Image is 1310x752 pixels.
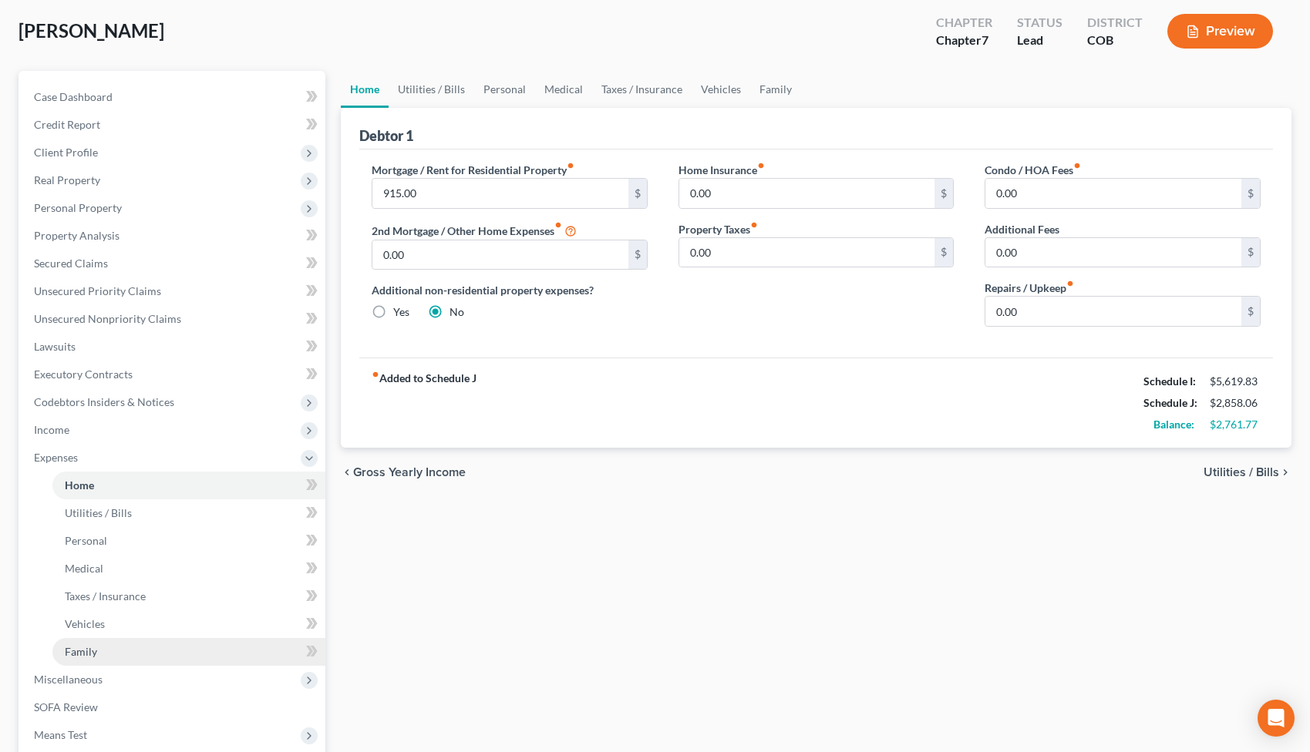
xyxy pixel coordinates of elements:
label: Yes [393,304,409,320]
i: fiber_manual_record [567,162,574,170]
a: Taxes / Insurance [592,71,692,108]
label: Mortgage / Rent for Residential Property [372,162,574,178]
a: Family [750,71,801,108]
span: Unsecured Priority Claims [34,284,161,297]
strong: Schedule I: [1143,374,1196,388]
a: Medical [535,71,592,108]
span: Real Property [34,173,100,186]
a: Secured Claims [22,250,325,277]
span: [PERSON_NAME] [19,19,164,42]
div: $2,761.77 [1210,417,1261,432]
a: Lawsuits [22,333,325,361]
span: Property Analysis [34,229,120,242]
div: COB [1087,32,1143,49]
i: fiber_manual_record [1066,280,1074,287]
a: Case Dashboard [22,83,325,111]
span: SOFA Review [34,700,98,713]
i: fiber_manual_record [372,371,379,378]
span: Utilities / Bills [1204,466,1279,478]
a: Utilities / Bills [52,499,325,527]
strong: Balance: [1153,418,1194,431]
label: Repairs / Upkeep [985,280,1074,296]
input: -- [372,240,628,270]
i: fiber_manual_record [750,221,758,229]
span: Medical [65,562,103,575]
div: $ [935,179,953,208]
span: Unsecured Nonpriority Claims [34,312,181,325]
a: Utilities / Bills [389,71,474,108]
div: $ [1241,238,1260,267]
div: $ [1241,297,1260,326]
a: SOFA Review [22,693,325,721]
span: Personal [65,534,107,547]
input: -- [372,179,628,208]
a: Personal [474,71,535,108]
div: Chapter [936,32,992,49]
div: $ [628,179,647,208]
label: Additional Fees [985,221,1059,237]
a: Home [52,472,325,499]
label: Property Taxes [679,221,758,237]
a: Unsecured Priority Claims [22,277,325,305]
strong: Added to Schedule J [372,371,477,435]
a: Medical [52,555,325,582]
label: No [450,304,464,320]
span: Lawsuits [34,340,76,353]
a: Taxes / Insurance [52,582,325,610]
div: Chapter [936,14,992,32]
a: Credit Report [22,111,325,139]
i: fiber_manual_record [1073,162,1081,170]
div: Debtor 1 [359,126,413,145]
input: -- [679,179,935,208]
a: Vehicles [692,71,750,108]
strong: Schedule J: [1143,396,1197,409]
span: Income [34,423,69,436]
a: Executory Contracts [22,361,325,388]
a: Personal [52,527,325,555]
input: -- [679,238,935,267]
label: Home Insurance [679,162,765,178]
label: 2nd Mortgage / Other Home Expenses [372,221,577,240]
a: Vehicles [52,610,325,638]
i: fiber_manual_record [554,221,562,229]
div: Open Intercom Messenger [1258,700,1295,737]
button: Utilities / Bills chevron_right [1204,466,1291,478]
a: Home [341,71,389,108]
a: Property Analysis [22,222,325,250]
label: Condo / HOA Fees [985,162,1081,178]
span: Utilities / Bills [65,506,132,519]
span: Family [65,645,97,658]
span: Client Profile [34,146,98,159]
input: -- [985,238,1241,267]
span: Executory Contracts [34,368,133,381]
div: $5,619.83 [1210,374,1261,389]
span: Expenses [34,451,78,464]
span: Miscellaneous [34,673,103,686]
span: Taxes / Insurance [65,589,146,603]
input: -- [985,179,1241,208]
span: 7 [982,32,988,47]
i: chevron_right [1279,466,1291,478]
span: Gross Yearly Income [353,466,466,478]
span: Codebtors Insiders & Notices [34,395,174,408]
div: $ [628,240,647,270]
button: chevron_left Gross Yearly Income [341,466,466,478]
button: Preview [1167,14,1273,49]
i: fiber_manual_record [757,162,765,170]
span: Means Test [34,728,87,741]
div: District [1087,14,1143,32]
span: Credit Report [34,118,100,131]
div: $ [935,238,953,267]
input: -- [985,297,1241,326]
label: Additional non-residential property expenses? [372,282,648,298]
a: Family [52,638,325,666]
span: Personal Property [34,201,122,214]
span: Case Dashboard [34,90,113,103]
div: Status [1017,14,1062,32]
div: $2,858.06 [1210,395,1261,411]
span: Vehicles [65,617,105,630]
span: Home [65,478,94,492]
div: Lead [1017,32,1062,49]
div: $ [1241,179,1260,208]
i: chevron_left [341,466,353,478]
